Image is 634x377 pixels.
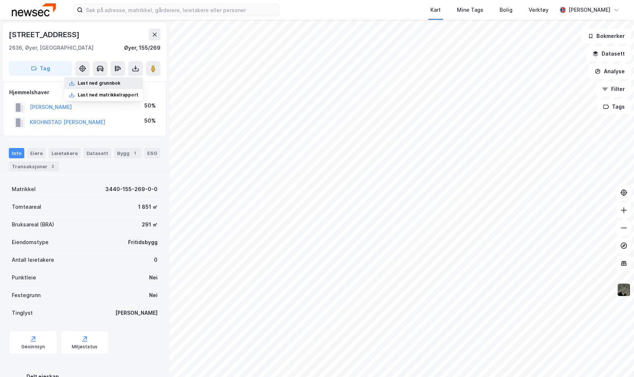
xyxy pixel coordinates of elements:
[568,6,610,14] div: [PERSON_NAME]
[78,80,120,86] div: Last ned grunnbok
[9,88,160,97] div: Hjemmelshaver
[72,344,98,350] div: Miljøstatus
[49,148,81,158] div: Leietakere
[596,82,631,96] button: Filter
[12,273,36,282] div: Punktleie
[9,61,72,76] button: Tag
[154,256,158,264] div: 0
[12,291,40,300] div: Festegrunn
[12,220,54,229] div: Bruksareal (BRA)
[149,273,158,282] div: Nei
[457,6,483,14] div: Mine Tags
[597,99,631,114] button: Tags
[131,149,138,157] div: 1
[115,309,158,317] div: [PERSON_NAME]
[12,309,33,317] div: Tinglyst
[144,148,160,158] div: ESG
[500,6,513,14] div: Bolig
[581,29,631,43] button: Bokmerker
[144,101,156,110] div: 50%
[9,29,81,40] div: [STREET_ADDRESS]
[597,342,634,377] div: Kontrollprogram for chat
[27,148,46,158] div: Eiere
[138,202,158,211] div: 1 851 ㎡
[12,3,56,16] img: newsec-logo.f6e21ccffca1b3a03d2d.png
[9,148,24,158] div: Info
[142,220,158,229] div: 291 ㎡
[124,43,161,52] div: Øyer, 155/269
[78,92,138,98] div: Last ned matrikkelrapport
[144,116,156,125] div: 50%
[617,283,631,297] img: 9k=
[9,43,94,52] div: 2636, Øyer, [GEOGRAPHIC_DATA]
[586,46,631,61] button: Datasett
[128,238,158,247] div: Fritidsbygg
[12,256,54,264] div: Antall leietakere
[83,4,279,15] input: Søk på adresse, matrikkel, gårdeiere, leietakere eller personer
[588,64,631,79] button: Analyse
[149,291,158,300] div: Nei
[49,163,56,170] div: 2
[12,185,36,194] div: Matrikkel
[529,6,549,14] div: Verktøy
[597,342,634,377] iframe: Chat Widget
[9,161,59,172] div: Transaksjoner
[114,148,141,158] div: Bygg
[430,6,441,14] div: Kart
[12,238,49,247] div: Eiendomstype
[105,185,158,194] div: 3440-155-269-0-0
[84,148,111,158] div: Datasett
[12,202,41,211] div: Tomteareal
[21,344,45,350] div: Geoinnsyn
